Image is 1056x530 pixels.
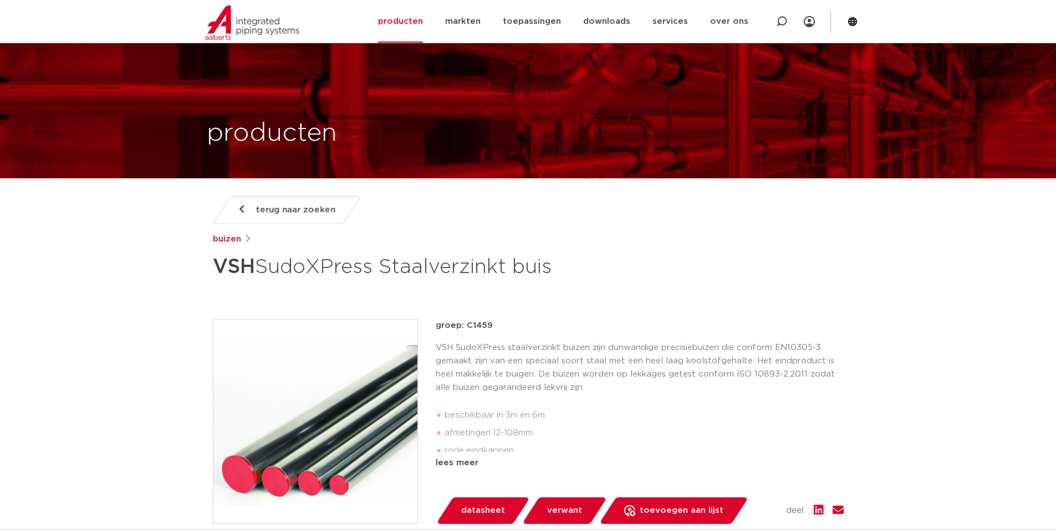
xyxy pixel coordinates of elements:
[522,497,607,524] a: verwant
[436,341,844,394] p: VSH SudoXPress staalverzinkt buizen zijn dunwandige precisiebuizen die conform EN10305-3 gemaakt ...
[213,257,255,277] strong: VSH
[445,406,844,424] li: beschikbaar in 3m en 6m
[436,497,530,524] a: datasheet
[256,201,335,219] span: terug naar zoeken
[445,424,844,442] li: afmetingen 12-108mm
[640,502,723,519] span: toevoegen aan lijst
[436,319,844,332] p: groep: C1459
[213,320,417,523] img: Product Image for VSH SudoXPress Staalverzinkt buis
[213,233,241,246] a: buizen
[207,116,337,151] h1: producten
[461,502,505,519] span: datasheet
[786,504,805,517] span: deel:
[547,502,582,519] span: verwant
[445,442,844,460] li: rode eindkappen
[212,196,361,224] a: terug naar zoeken
[436,456,844,470] div: lees meer
[213,250,629,284] h1: SudoXPress Staalverzinkt buis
